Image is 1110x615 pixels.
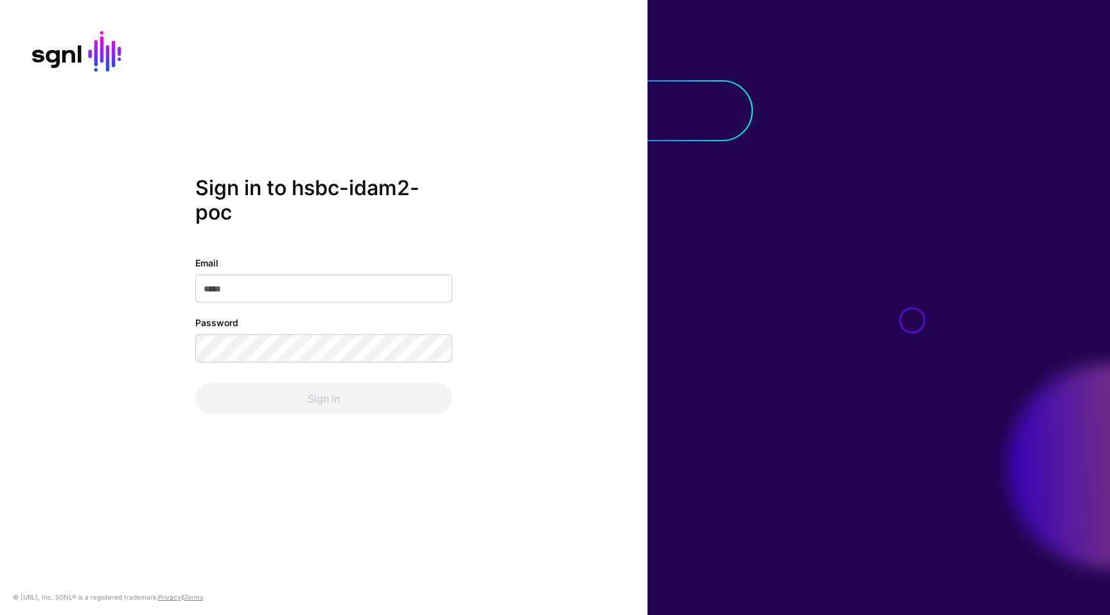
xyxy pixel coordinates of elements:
[195,315,238,329] label: Password
[13,592,203,602] div: © [URL], Inc. SGNL® is a registered trademark. &
[158,593,181,601] a: Privacy
[195,176,452,225] h2: Sign in to hsbc-idam2-poc
[184,593,203,601] a: Terms
[195,256,218,269] label: Email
